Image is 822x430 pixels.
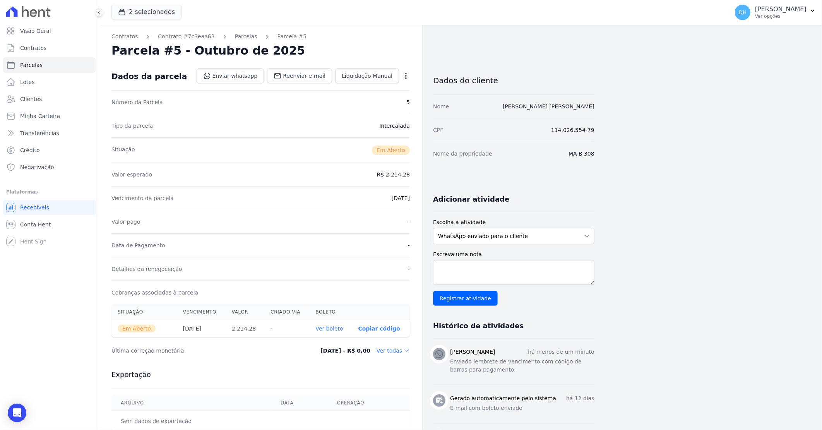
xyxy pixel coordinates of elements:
th: Vencimento [177,304,226,320]
th: - [264,320,309,337]
a: [PERSON_NAME] [PERSON_NAME] [503,103,594,110]
dt: Detalhes da renegociação [111,265,182,273]
a: Visão Geral [3,23,96,39]
span: Em Aberto [118,325,156,332]
dd: [DATE] - R$ 0,00 [320,347,370,355]
a: Parcelas [3,57,96,73]
a: Lotes [3,74,96,90]
dt: Cobranças associadas à parcela [111,289,198,296]
span: Lotes [20,78,35,86]
dd: - [408,242,410,249]
button: Copiar código [358,325,400,332]
div: Open Intercom Messenger [8,404,26,422]
h2: Parcela #5 - Outubro de 2025 [111,44,305,58]
div: Plataformas [6,187,92,197]
nav: Breadcrumb [111,33,410,41]
span: Clientes [20,95,42,103]
dd: 5 [406,98,410,106]
p: E-mail com boleto enviado [450,404,594,412]
span: Reenviar e-mail [283,72,325,80]
p: há menos de um minuto [528,348,594,356]
dt: Número da Parcela [111,98,163,106]
dt: Data de Pagamento [111,242,165,249]
span: Visão Geral [20,27,51,35]
a: Crédito [3,142,96,158]
dd: - [408,265,410,273]
span: Minha Carteira [20,112,60,120]
a: Recebíveis [3,200,96,215]
a: Parcelas [235,33,257,41]
p: Enviado lembrete de vencimento com código de barras para pagamento. [450,358,594,374]
th: Arquivo [111,395,271,411]
dd: Intercalada [379,122,410,130]
dd: Ver todas [377,347,410,355]
th: Boleto [309,304,352,320]
div: Dados da parcela [111,72,187,81]
a: Reenviar e-mail [267,69,332,83]
span: Liquidação Manual [342,72,392,80]
a: Ver boleto [315,325,343,332]
span: Negativação [20,163,54,171]
dt: Valor esperado [111,171,152,178]
a: Contratos [3,40,96,56]
span: Contratos [20,44,46,52]
label: Escreva uma nota [433,250,594,259]
dd: [DATE] [392,194,410,202]
span: Crédito [20,146,40,154]
p: [PERSON_NAME] [755,5,807,13]
dd: - [408,218,410,226]
dt: Situação [111,146,135,155]
button: 2 selecionados [111,5,182,19]
label: Escolha a atividade [433,218,594,226]
dd: R$ 2.214,28 [377,171,410,178]
a: Negativação [3,159,96,175]
a: Enviar whatsapp [197,69,264,83]
dd: MA-B 308 [569,150,594,158]
h3: Exportação [111,370,410,379]
p: há 12 dias [566,394,594,403]
th: 2.214,28 [226,320,265,337]
span: Parcelas [20,61,43,69]
dt: Valor pago [111,218,140,226]
a: Clientes [3,91,96,107]
th: Valor [226,304,265,320]
input: Registrar atividade [433,291,498,306]
h3: [PERSON_NAME] [450,348,495,356]
h3: Adicionar atividade [433,195,509,204]
dt: Nome [433,103,449,110]
button: DH [PERSON_NAME] Ver opções [729,2,822,23]
dt: Última correção monetária [111,347,288,355]
a: Transferências [3,125,96,141]
th: [DATE] [177,320,226,337]
dt: CPF [433,126,443,134]
th: Criado via [264,304,309,320]
dt: Tipo da parcela [111,122,153,130]
th: Situação [111,304,177,320]
dd: 114.026.554-79 [551,126,594,134]
h3: Gerado automaticamente pelo sistema [450,394,556,403]
span: DH [738,10,747,15]
h3: Dados do cliente [433,76,594,85]
span: Em Aberto [372,146,410,155]
a: Liquidação Manual [335,69,399,83]
dt: Nome da propriedade [433,150,492,158]
span: Transferências [20,129,59,137]
dt: Vencimento da parcela [111,194,174,202]
a: Minha Carteira [3,108,96,124]
a: Conta Hent [3,217,96,232]
p: Ver opções [755,13,807,19]
th: Data [271,395,327,411]
th: Operação [328,395,410,411]
span: Conta Hent [20,221,51,228]
a: Parcela #5 [277,33,307,41]
a: Contratos [111,33,138,41]
a: Contrato #7c3eaa63 [158,33,214,41]
span: Recebíveis [20,204,49,211]
h3: Histórico de atividades [433,321,524,331]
